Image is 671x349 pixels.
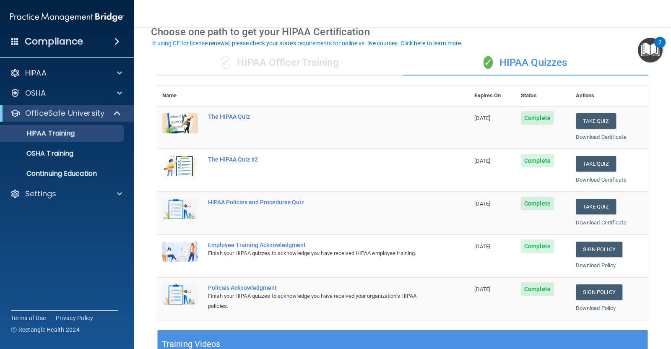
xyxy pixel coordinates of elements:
span: Complete [521,111,554,125]
h4: Compliance [25,36,83,47]
p: Continuing Education [5,169,120,178]
a: Download Policy [576,262,616,268]
th: Expires On [469,86,516,106]
th: Actions [571,86,648,106]
button: If using CE for license renewal, please check your state's requirements for online vs. live cours... [151,39,464,47]
a: Sign Policy [576,242,622,257]
span: [DATE] [474,243,490,250]
div: Finish your HIPAA quizzes to acknowledge you have received HIPAA employee training. [208,248,427,258]
div: The HIPAA Quiz #2 [208,156,427,163]
div: Policies Acknowledgment [208,284,427,291]
div: HIPAA Quizzes [403,50,648,76]
span: Complete [521,240,554,253]
p: HIPAA [25,68,47,78]
span: ✓ [221,56,230,69]
div: Choose one path to get your HIPAA Certification [151,20,654,44]
span: Complete [521,282,554,296]
span: Complete [521,197,554,210]
a: OSHA [10,88,122,98]
span: Ⓒ Rectangle Health 2024 [11,326,80,334]
a: Download Certificate [576,177,627,183]
a: Settings [10,189,122,199]
span: [DATE] [474,286,490,292]
span: Complete [521,154,554,167]
a: Download Certificate [576,134,627,140]
button: Open Resource Center, 2 new notifications [638,38,663,63]
a: HIPAA [10,68,122,78]
th: Status [516,86,571,106]
a: Privacy Policy [56,314,94,322]
span: ✓ [484,56,493,69]
a: Download Certificate [576,219,627,226]
a: Sign Policy [576,284,622,300]
a: Download Policy [576,305,616,311]
div: Finish your HIPAA quizzes to acknowledge you have received your organization’s HIPAA policies. [208,291,427,311]
a: OfficeSafe University [10,108,122,118]
span: [DATE] [474,158,490,164]
a: Terms of Use [11,314,46,322]
div: Employee Training Acknowledgment [208,242,427,248]
div: The HIPAA Quiz [208,113,427,120]
p: OSHA [25,88,46,98]
img: PMB logo [10,9,124,26]
button: Take Quiz [576,199,616,214]
span: [DATE] [474,115,490,121]
p: OfficeSafe University [25,108,104,118]
div: HIPAA Officer Training [157,50,403,76]
button: Take Quiz [576,156,616,172]
div: HIPAA Policies and Procedures Quiz [208,199,427,206]
span: [DATE] [474,201,490,207]
div: If using CE for license renewal, please check your state's requirements for online vs. live cours... [152,40,463,46]
p: OSHA Training [5,149,73,158]
p: Settings [25,189,56,199]
th: Name [157,86,203,106]
p: HIPAA Training [5,129,75,138]
button: Take Quiz [576,113,616,129]
div: 2 [658,42,661,53]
